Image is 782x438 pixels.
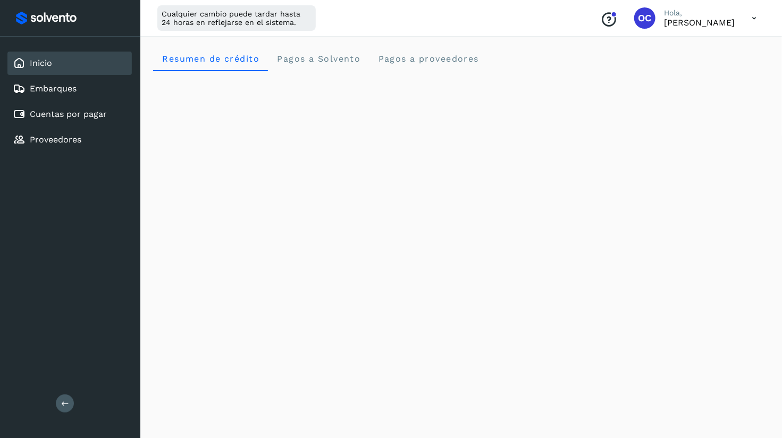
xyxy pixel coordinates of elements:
[7,103,132,126] div: Cuentas por pagar
[162,54,259,64] span: Resumen de crédito
[377,54,479,64] span: Pagos a proveedores
[30,109,107,119] a: Cuentas por pagar
[30,58,52,68] a: Inicio
[7,52,132,75] div: Inicio
[664,9,735,18] p: Hola,
[30,134,81,145] a: Proveedores
[7,77,132,100] div: Embarques
[157,5,316,31] div: Cualquier cambio puede tardar hasta 24 horas en reflejarse en el sistema.
[7,128,132,151] div: Proveedores
[664,18,735,28] p: Oswaldo Chavarria
[30,83,77,94] a: Embarques
[276,54,360,64] span: Pagos a Solvento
